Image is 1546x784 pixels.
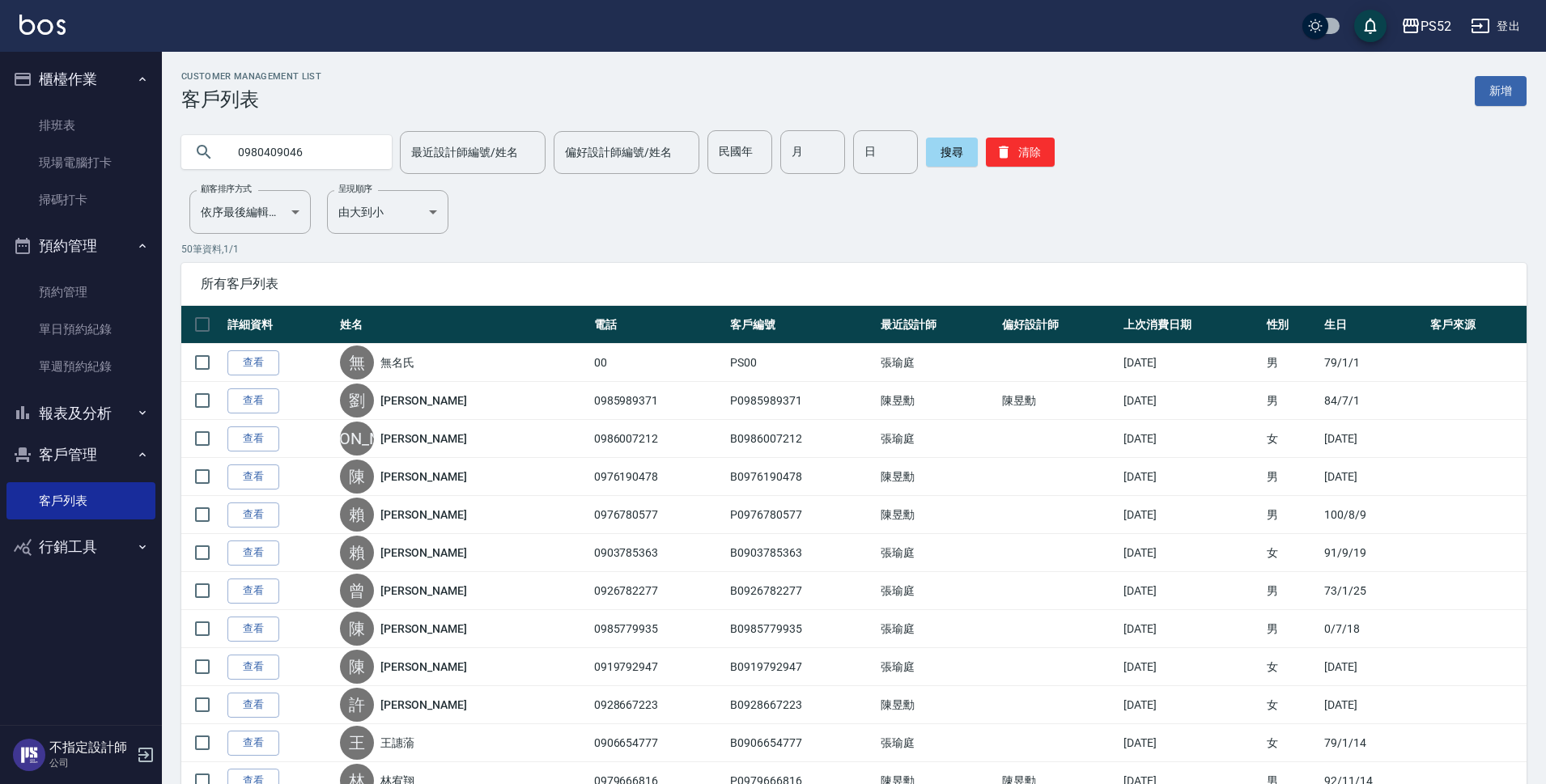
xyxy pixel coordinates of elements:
td: 陳昱勳 [877,496,998,534]
div: 陳 [340,650,374,684]
td: 張瑜庭 [877,420,998,458]
a: 查看 [227,388,279,413]
td: 男 [1263,572,1320,610]
td: [DATE] [1119,686,1262,724]
td: 陳昱勳 [877,458,998,496]
div: 由大到小 [327,190,448,234]
button: 行銷工具 [6,526,155,568]
td: B0986007212 [726,420,876,458]
td: 0985779935 [590,610,727,648]
td: 張瑜庭 [877,648,998,686]
th: 上次消費日期 [1119,306,1262,344]
th: 姓名 [336,306,589,344]
td: 00 [590,344,727,382]
label: 呈現順序 [338,183,372,195]
td: 張瑜庭 [877,610,998,648]
td: 79/1/1 [1320,344,1426,382]
td: 79/1/14 [1320,724,1426,762]
a: 預約管理 [6,273,155,311]
td: [DATE] [1119,496,1262,534]
a: 無名氏 [380,354,414,371]
div: 依序最後編輯時間 [189,190,311,234]
button: save [1354,10,1387,42]
td: 女 [1263,534,1320,572]
td: PS00 [726,344,876,382]
td: 男 [1263,496,1320,534]
td: [DATE] [1320,420,1426,458]
td: 女 [1263,724,1320,762]
input: 搜尋關鍵字 [227,130,379,174]
th: 生日 [1320,306,1426,344]
th: 最近設計師 [877,306,998,344]
a: [PERSON_NAME] [380,506,466,523]
td: B0906654777 [726,724,876,762]
td: 0928667223 [590,686,727,724]
td: 陳昱勳 [877,686,998,724]
button: 櫃檯作業 [6,58,155,100]
a: [PERSON_NAME] [380,468,466,485]
td: B0976190478 [726,458,876,496]
div: 陳 [340,612,374,646]
td: 0985989371 [590,382,727,420]
div: [PERSON_NAME] [340,422,374,456]
td: B0919792947 [726,648,876,686]
p: 50 筆資料, 1 / 1 [181,242,1527,256]
td: 0976190478 [590,458,727,496]
td: 0986007212 [590,420,727,458]
a: 查看 [227,617,279,642]
td: 0976780577 [590,496,727,534]
a: [PERSON_NAME] [380,621,466,637]
th: 電話 [590,306,727,344]
a: [PERSON_NAME] [380,659,466,675]
td: P0985989371 [726,382,876,420]
a: [PERSON_NAME] [380,583,466,599]
td: 0919792947 [590,648,727,686]
a: 查看 [227,655,279,680]
td: 女 [1263,420,1320,458]
td: [DATE] [1119,344,1262,382]
button: 登出 [1464,11,1527,41]
td: 張瑜庭 [877,344,998,382]
td: B0926782277 [726,572,876,610]
td: [DATE] [1119,610,1262,648]
a: 單日預約紀錄 [6,311,155,348]
td: 73/1/25 [1320,572,1426,610]
td: 0/7/18 [1320,610,1426,648]
td: 100/8/9 [1320,496,1426,534]
button: 清除 [986,138,1055,167]
button: 搜尋 [926,138,978,167]
td: B0928667223 [726,686,876,724]
td: [DATE] [1119,420,1262,458]
th: 性別 [1263,306,1320,344]
td: 陳昱勳 [998,382,1119,420]
td: 張瑜庭 [877,572,998,610]
img: Person [13,739,45,771]
button: PS52 [1395,10,1458,43]
div: PS52 [1421,16,1451,36]
a: 查看 [227,693,279,718]
td: 0903785363 [590,534,727,572]
h3: 客戶列表 [181,88,321,111]
td: 0926782277 [590,572,727,610]
td: [DATE] [1119,534,1262,572]
td: [DATE] [1119,724,1262,762]
td: 女 [1263,686,1320,724]
a: [PERSON_NAME] [380,545,466,561]
td: [DATE] [1119,648,1262,686]
td: 張瑜庭 [877,534,998,572]
a: 新增 [1475,76,1527,106]
div: 許 [340,688,374,722]
td: 男 [1263,344,1320,382]
a: [PERSON_NAME] [380,697,466,713]
div: 無 [340,345,374,379]
div: 賴 [340,498,374,532]
td: [DATE] [1119,382,1262,420]
a: [PERSON_NAME] [380,430,466,447]
td: [DATE] [1320,458,1426,496]
button: 客戶管理 [6,434,155,476]
a: 查看 [227,350,279,375]
div: 王 [340,726,374,760]
button: 報表及分析 [6,392,155,434]
td: 男 [1263,382,1320,420]
h5: 不指定設計師 [49,740,132,756]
